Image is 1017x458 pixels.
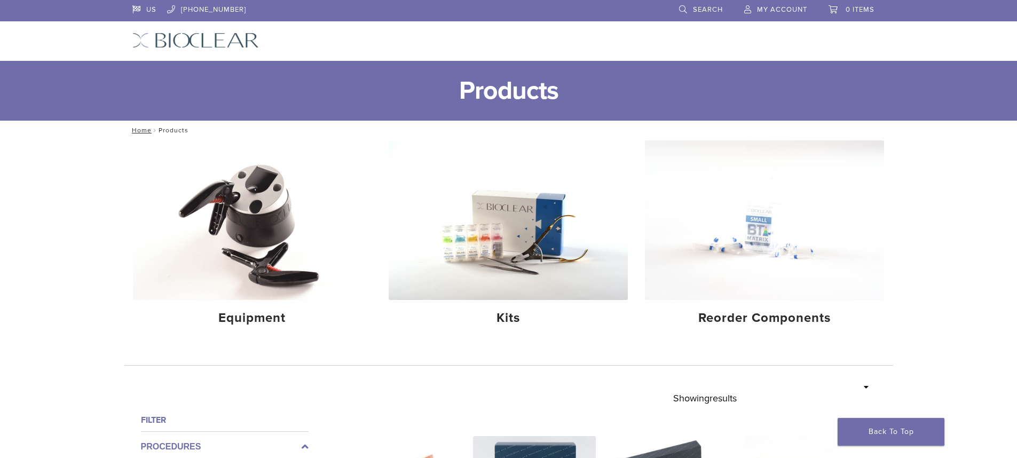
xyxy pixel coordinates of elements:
[757,5,807,14] span: My Account
[693,5,723,14] span: Search
[133,140,372,300] img: Equipment
[389,140,628,335] a: Kits
[653,309,876,328] h4: Reorder Components
[133,140,372,335] a: Equipment
[645,140,884,335] a: Reorder Components
[141,440,309,453] label: Procedures
[673,387,737,409] p: Showing results
[838,418,944,446] a: Back To Top
[152,128,159,133] span: /
[389,140,628,300] img: Kits
[124,121,893,140] nav: Products
[129,127,152,134] a: Home
[141,414,309,427] h4: Filter
[132,33,259,48] img: Bioclear
[645,140,884,300] img: Reorder Components
[846,5,874,14] span: 0 items
[397,309,619,328] h4: Kits
[141,309,364,328] h4: Equipment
